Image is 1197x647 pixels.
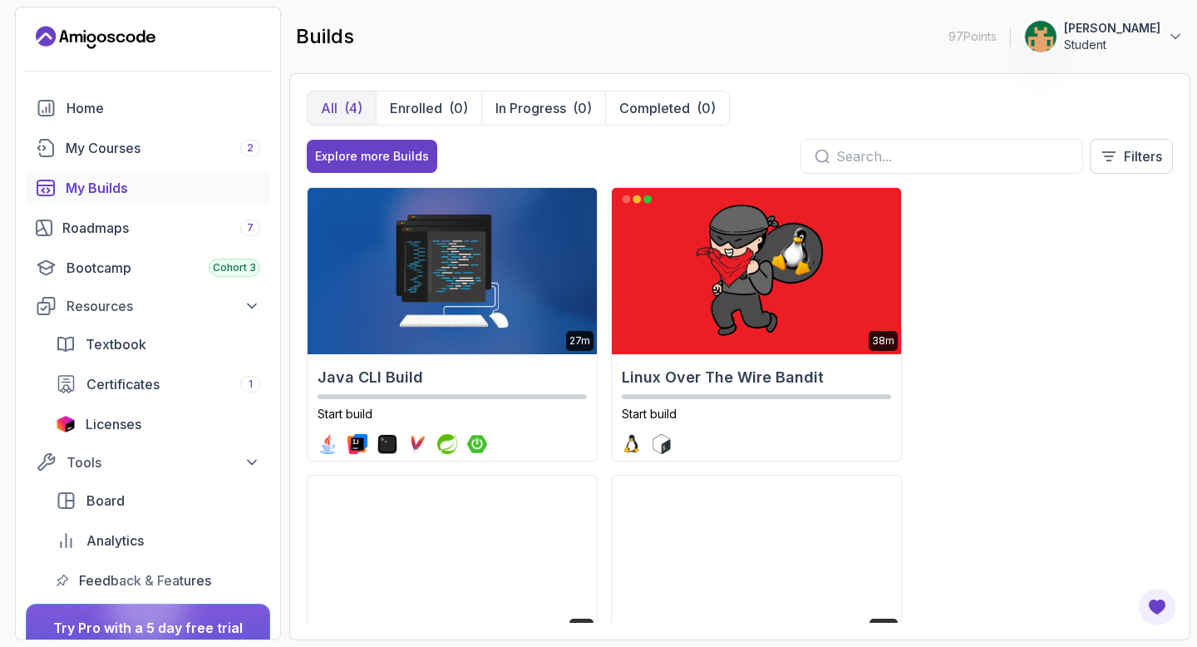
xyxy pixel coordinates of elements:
[66,452,260,472] div: Tools
[46,328,270,361] a: textbook
[26,171,270,205] a: builds
[1090,139,1173,174] button: Filters
[46,524,270,557] a: analytics
[697,98,716,118] div: (0)
[66,138,260,158] div: My Courses
[495,98,566,118] p: In Progress
[1064,20,1160,37] p: [PERSON_NAME]
[26,447,270,477] button: Tools
[66,296,260,316] div: Resources
[26,211,270,244] a: roadmaps
[948,28,997,45] p: 97 Points
[86,334,146,354] span: Textbook
[407,434,427,454] img: maven logo
[66,178,260,198] div: My Builds
[308,188,597,354] img: Java CLI Build card
[86,374,160,394] span: Certificates
[611,187,902,462] a: Linux Over The Wire Bandit card38mLinux Over The Wire BanditStart buildlinux logobash logo
[26,251,270,284] a: bootcamp
[605,91,729,125] button: Completed(0)
[318,434,337,454] img: java logo
[308,476,597,642] img: Spring Boot Product API card
[873,622,894,635] p: 47m
[26,91,270,125] a: home
[307,187,598,462] a: Java CLI Build card27mJava CLI BuildStart buildjava logointellij logoterminal logomaven logosprin...
[66,98,260,118] div: Home
[26,291,270,321] button: Resources
[347,434,367,454] img: intellij logo
[612,476,901,642] img: Flyway and Spring Boot card
[622,366,891,389] h2: Linux Over The Wire Bandit
[467,434,487,454] img: spring-boot logo
[46,407,270,441] a: licenses
[307,140,437,173] button: Explore more Builds
[569,334,590,348] p: 27m
[296,23,354,50] h2: builds
[321,98,337,118] p: All
[1024,20,1184,53] button: user profile image[PERSON_NAME]Student
[872,334,894,348] p: 38m
[249,378,253,391] span: 1
[26,131,270,165] a: courses
[247,141,254,155] span: 2
[619,98,690,118] p: Completed
[308,91,376,125] button: All(4)
[86,531,144,551] span: Analytics
[1025,21,1057,52] img: user profile image
[36,24,155,51] a: Landing page
[622,434,642,454] img: linux logo
[573,622,590,635] p: 2.1h
[318,366,587,389] h2: Java CLI Build
[315,148,429,165] div: Explore more Builds
[318,407,372,421] span: Start build
[86,414,141,434] span: Licenses
[46,484,270,517] a: board
[612,188,901,354] img: Linux Over The Wire Bandit card
[481,91,605,125] button: In Progress(0)
[390,98,442,118] p: Enrolled
[213,261,256,274] span: Cohort 3
[437,434,457,454] img: spring logo
[46,564,270,597] a: feedback
[1124,146,1162,166] p: Filters
[247,221,254,235] span: 7
[449,98,468,118] div: (0)
[86,491,125,511] span: Board
[652,434,672,454] img: bash logo
[1064,37,1160,53] p: Student
[344,98,362,118] div: (4)
[46,368,270,401] a: certificates
[622,407,677,421] span: Start build
[836,146,1069,166] input: Search...
[377,434,397,454] img: terminal logo
[376,91,481,125] button: Enrolled(0)
[79,570,211,590] span: Feedback & Features
[56,416,76,432] img: jetbrains icon
[1137,587,1177,627] button: Open Feedback Button
[62,218,260,238] div: Roadmaps
[66,258,260,278] div: Bootcamp
[573,98,592,118] div: (0)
